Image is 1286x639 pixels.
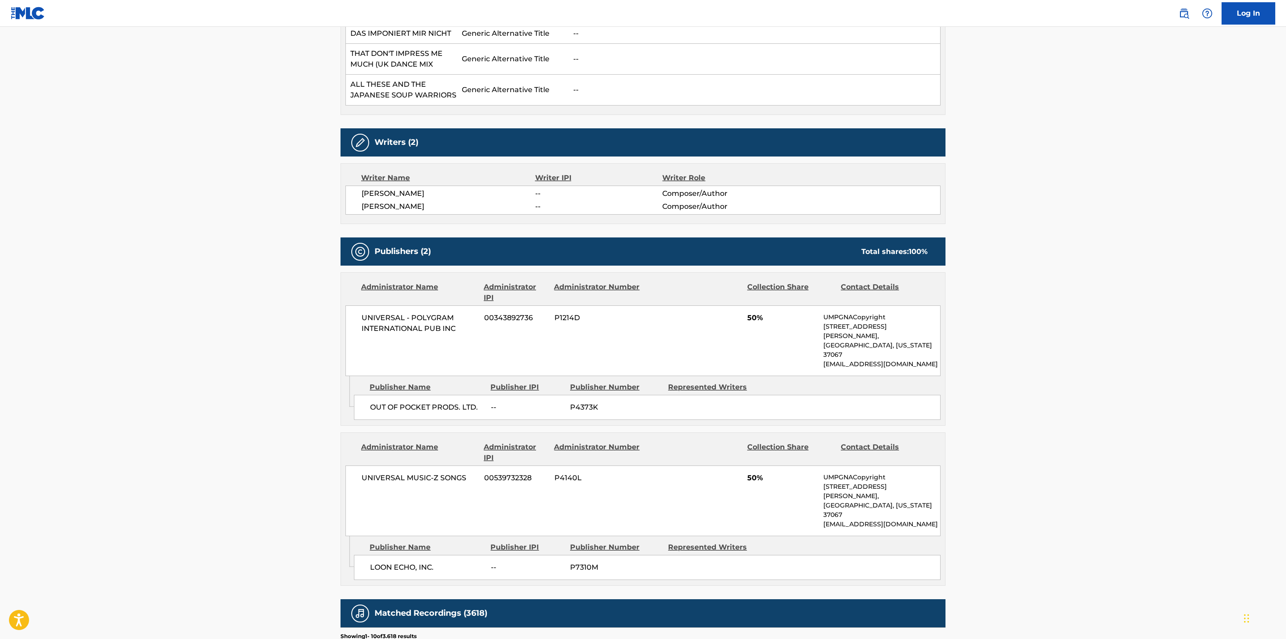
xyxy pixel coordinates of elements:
[823,360,940,369] p: [EMAIL_ADDRESS][DOMAIN_NAME]
[346,75,457,106] td: ALL THESE AND THE JAPANESE SOUP WARRIORS
[662,201,778,212] span: Composer/Author
[535,188,662,199] span: --
[823,501,940,520] p: [GEOGRAPHIC_DATA], [US_STATE] 37067
[570,402,661,413] span: P4373K
[823,473,940,482] p: UMPGNACopyright
[1241,596,1286,639] iframe: Chat Widget
[570,562,661,573] span: P7310M
[535,173,663,183] div: Writer IPI
[362,188,535,199] span: [PERSON_NAME]
[355,608,366,619] img: Matched Recordings
[1222,2,1275,25] a: Log In
[668,382,759,393] div: Represented Writers
[554,442,641,463] div: Administrator Number
[535,201,662,212] span: --
[554,282,641,303] div: Administrator Number
[484,473,548,483] span: 00539732328
[823,482,940,501] p: [STREET_ADDRESS][PERSON_NAME],
[823,322,940,341] p: [STREET_ADDRESS][PERSON_NAME],
[747,313,817,323] span: 50%
[747,473,817,483] span: 50%
[346,24,457,44] td: DAS IMPONIERT MIR NICHT
[457,44,569,75] td: Generic Alternative Title
[370,542,484,553] div: Publisher Name
[662,188,778,199] span: Composer/Author
[457,75,569,106] td: Generic Alternative Title
[1241,596,1286,639] div: Widget chat
[909,247,928,256] span: 100 %
[570,542,661,553] div: Publisher Number
[362,201,535,212] span: [PERSON_NAME]
[355,246,366,257] img: Publishers
[569,24,941,44] td: --
[375,246,431,257] h5: Publishers (2)
[554,313,641,323] span: P1214D
[554,473,641,483] span: P4140L
[484,282,547,303] div: Administrator IPI
[747,282,834,303] div: Collection Share
[11,7,45,20] img: MLC Logo
[569,44,941,75] td: --
[370,562,484,573] span: LOON ECHO, INC.
[570,382,661,393] div: Publisher Number
[490,382,563,393] div: Publisher IPI
[1179,8,1189,19] img: search
[346,44,457,75] td: THAT DON'T IMPRESS ME MUCH (UK DANCE MIX
[1198,4,1216,22] div: Help
[490,542,563,553] div: Publisher IPI
[484,442,547,463] div: Administrator IPI
[841,282,928,303] div: Contact Details
[370,402,484,413] span: OUT OF POCKET PRODS. LTD.
[1244,605,1249,632] div: Trascina
[1202,8,1213,19] img: help
[361,173,535,183] div: Writer Name
[491,402,563,413] span: --
[823,341,940,360] p: [GEOGRAPHIC_DATA], [US_STATE] 37067
[491,562,563,573] span: --
[841,442,928,463] div: Contact Details
[823,313,940,322] p: UMPGNACopyright
[355,137,366,148] img: Writers
[861,246,928,257] div: Total shares:
[370,382,484,393] div: Publisher Name
[457,24,569,44] td: Generic Alternative Title
[361,282,477,303] div: Administrator Name
[375,137,418,148] h5: Writers (2)
[361,442,477,463] div: Administrator Name
[362,473,477,483] span: UNIVERSAL MUSIC-Z SONGS
[747,442,834,463] div: Collection Share
[823,520,940,529] p: [EMAIL_ADDRESS][DOMAIN_NAME]
[375,608,487,618] h5: Matched Recordings (3618)
[362,313,477,334] span: UNIVERSAL - POLYGRAM INTERNATIONAL PUB INC
[569,75,941,106] td: --
[668,542,759,553] div: Represented Writers
[662,173,778,183] div: Writer Role
[1175,4,1193,22] a: Public Search
[484,313,548,323] span: 00343892736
